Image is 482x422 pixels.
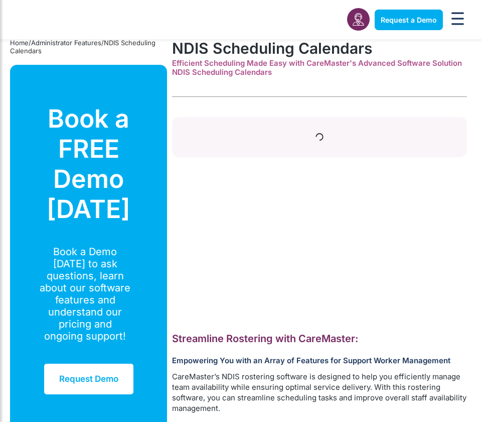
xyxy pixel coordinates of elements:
span: Request Demo [59,374,118,384]
span: / / [10,39,155,55]
span: Request a Demo [381,16,437,24]
a: Request a Demo [375,10,443,30]
a: Administrator Features [31,39,101,47]
span: NDIS Scheduling Calendars [10,39,155,55]
p: CareMaster’s NDIS rostering software is designed to help you efficiently manage team availability... [172,371,467,413]
h3: Empowering You with an Array of Features for Support Worker Management [172,356,467,365]
h2: Streamline Rostering with CareMaster: [172,332,467,345]
div: Book a FREE Demo [DATE] [39,103,138,224]
a: Request Demo [43,363,134,395]
div: Efficient Scheduling Made Easy with CareMaster's Advanced Software Solution NDIS Scheduling Calen... [172,59,467,77]
h1: NDIS Scheduling Calendars [172,39,467,57]
div: Menu Toggle [448,9,467,31]
img: CareMaster Logo [15,12,85,28]
a: Home [10,39,29,47]
div: Book a Demo [DATE] to ask questions, learn about our software features and understand our pricing... [39,246,131,342]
